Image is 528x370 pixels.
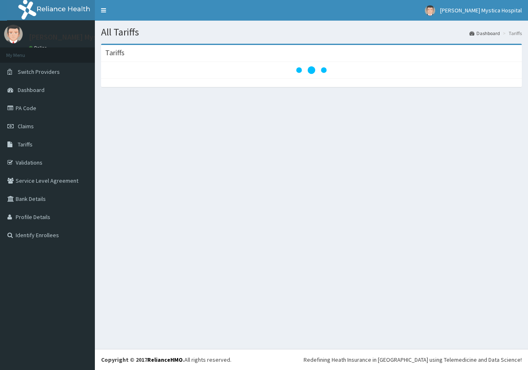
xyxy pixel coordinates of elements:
svg: audio-loading [295,54,328,87]
p: [PERSON_NAME] Mystica Hospital [29,33,138,41]
span: Claims [18,123,34,130]
a: RelianceHMO [147,356,183,363]
span: Switch Providers [18,68,60,75]
li: Tariffs [501,30,522,37]
span: Tariffs [18,141,33,148]
a: Dashboard [469,30,500,37]
h3: Tariffs [105,49,125,57]
h1: All Tariffs [101,27,522,38]
strong: Copyright © 2017 . [101,356,184,363]
img: User Image [4,25,23,43]
footer: All rights reserved. [95,349,528,370]
div: Redefining Heath Insurance in [GEOGRAPHIC_DATA] using Telemedicine and Data Science! [304,356,522,364]
a: Online [29,45,49,51]
span: [PERSON_NAME] Mystica Hospital [440,7,522,14]
img: User Image [425,5,435,16]
span: Dashboard [18,86,45,94]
